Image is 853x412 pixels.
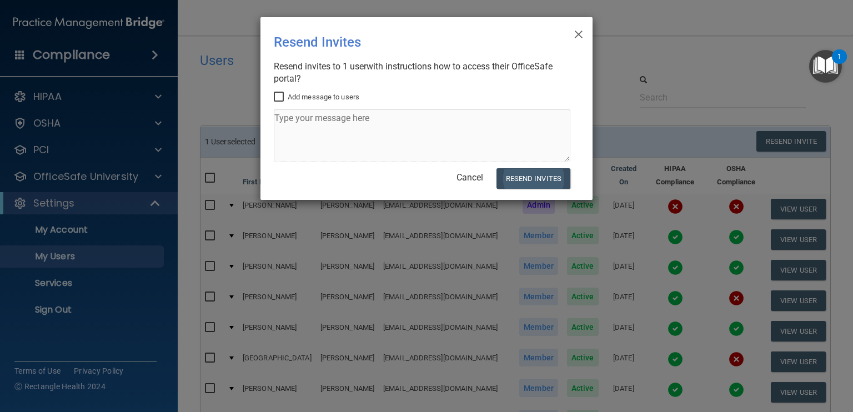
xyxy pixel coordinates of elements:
[574,22,584,44] span: ×
[274,93,287,102] input: Add message to users
[274,26,534,58] div: Resend Invites
[809,50,842,83] button: Open Resource Center, 1 new notification
[496,168,570,189] button: Resend Invites
[456,172,483,183] a: Cancel
[837,57,841,71] div: 1
[274,91,359,104] label: Add message to users
[274,61,570,85] div: Resend invites to 1 user with instructions how to access their OfficeSafe portal?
